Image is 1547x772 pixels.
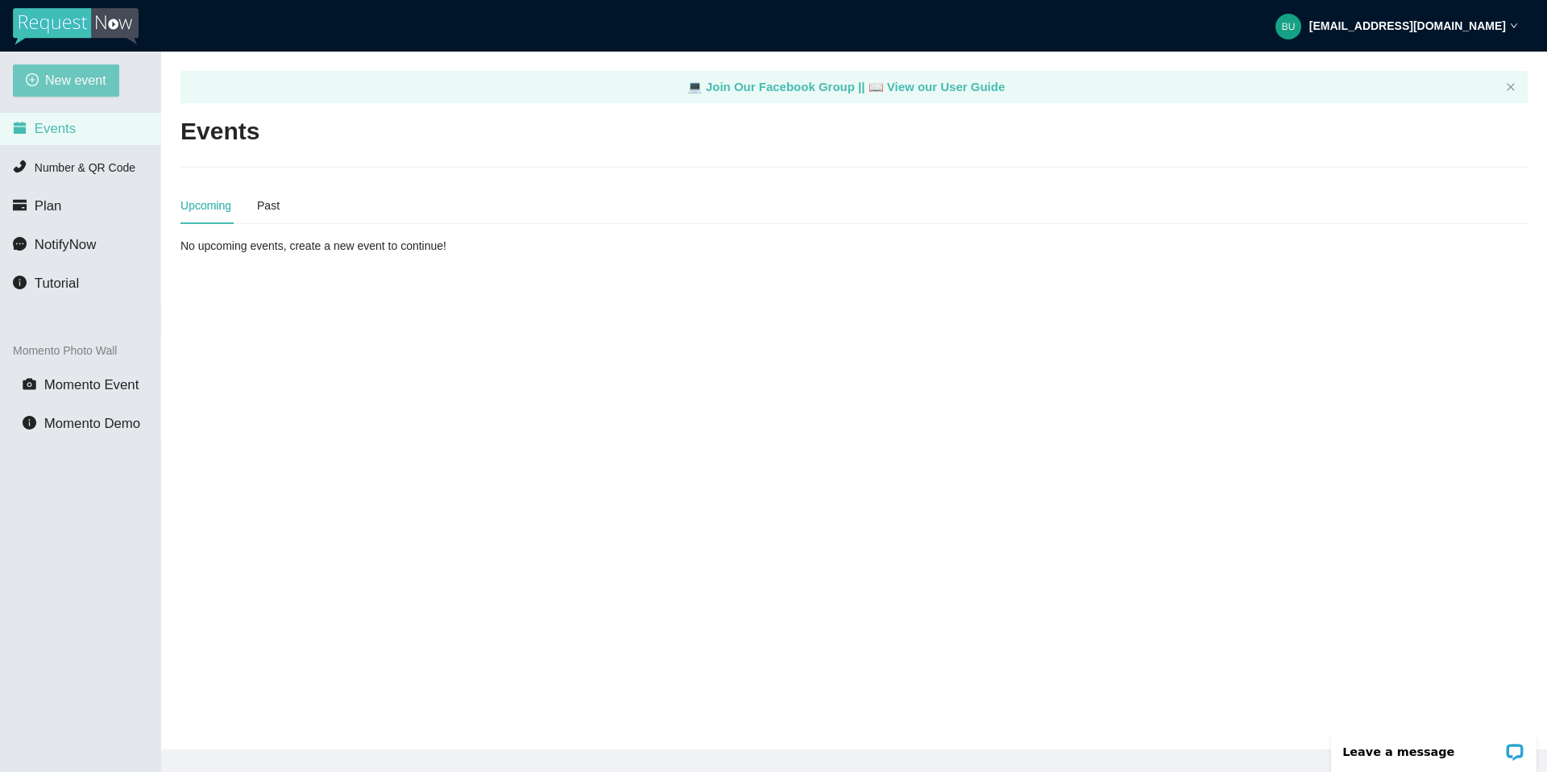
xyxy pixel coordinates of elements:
strong: [EMAIL_ADDRESS][DOMAIN_NAME] [1309,19,1506,32]
span: phone [13,160,27,173]
img: RequestNow [13,8,139,45]
span: down [1510,22,1518,30]
span: laptop [687,80,703,93]
img: 07662e4d09af7917c33746ef8cd57b33 [1275,14,1301,39]
span: plus-circle [26,73,39,89]
span: NotifyNow [35,237,96,252]
div: No upcoming events, create a new event to continue! [180,237,621,255]
div: Past [257,197,280,214]
h2: Events [180,115,259,148]
span: Plan [35,198,62,214]
span: laptop [869,80,884,93]
span: info-circle [13,276,27,289]
span: Momento Demo [44,416,140,431]
div: Upcoming [180,197,231,214]
span: credit-card [13,198,27,212]
span: Tutorial [35,276,79,291]
span: calendar [13,121,27,135]
a: laptop View our User Guide [869,80,1006,93]
span: Events [35,121,76,136]
span: Number & QR Code [35,161,135,174]
a: laptop Join Our Facebook Group || [687,80,869,93]
span: camera [23,377,36,391]
span: New event [45,70,106,90]
button: close [1506,82,1516,93]
span: info-circle [23,416,36,430]
iframe: LiveChat chat widget [1321,721,1547,772]
span: close [1506,82,1516,92]
span: Momento Event [44,377,139,392]
span: message [13,237,27,251]
button: plus-circleNew event [13,64,119,97]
